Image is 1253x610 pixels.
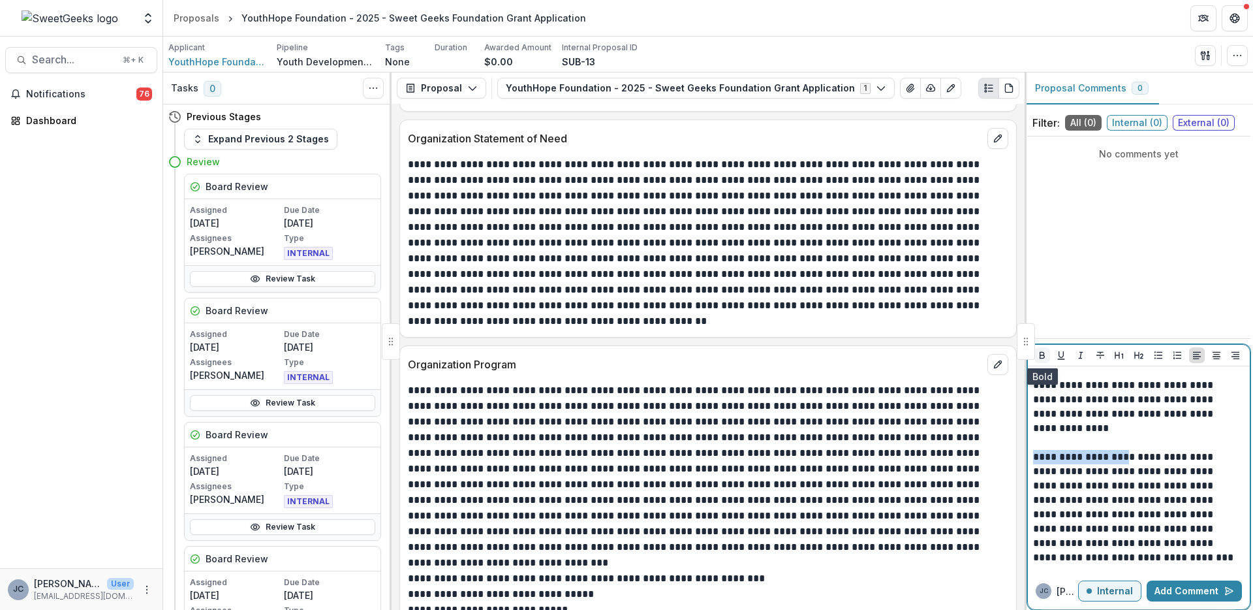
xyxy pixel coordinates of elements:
p: Youth Development General Operating [277,55,375,69]
button: Open entity switcher [139,5,157,31]
span: Notifications [26,89,136,100]
p: Duration [435,42,467,54]
p: [PERSON_NAME] [34,577,102,590]
p: Assigned [190,204,281,216]
p: [DATE] [190,340,281,354]
p: Internal Proposal ID [562,42,638,54]
div: Julisa Chavez [1040,588,1048,594]
button: Align Left [1189,347,1205,363]
button: Heading 2 [1131,347,1147,363]
button: Get Help [1222,5,1248,31]
span: Internal ( 0 ) [1107,115,1168,131]
p: Assigned [190,453,281,464]
span: All ( 0 ) [1065,115,1102,131]
p: [PERSON_NAME] [190,368,281,382]
p: Due Date [284,204,375,216]
p: Due Date [284,577,375,588]
button: Underline [1053,347,1069,363]
p: Assigned [190,577,281,588]
button: Bold [1034,347,1050,363]
p: [DATE] [284,464,375,478]
p: [PERSON_NAME] [190,244,281,258]
p: None [385,55,410,69]
a: YouthHope Foundation [168,55,266,69]
p: Assignees [190,233,281,244]
button: Proposal [397,78,486,99]
p: Due Date [284,453,375,464]
button: Partners [1190,5,1216,31]
span: INTERNAL [284,247,333,260]
button: Internal [1078,581,1141,602]
p: Tags [385,42,405,54]
p: Due Date [284,329,375,340]
h5: Board Review [206,304,268,317]
span: 0 [204,81,221,97]
button: Ordered List [1169,347,1185,363]
button: edit [987,354,1008,375]
button: Edit as form [940,78,961,99]
p: Type [284,357,375,368]
nav: breadcrumb [168,8,591,27]
button: Notifications76 [5,84,157,104]
p: [DATE] [284,588,375,602]
p: SUB-13 [562,55,595,69]
h3: Tasks [171,83,198,94]
p: Pipeline [277,42,308,54]
div: Dashboard [26,114,147,127]
button: Add Comment [1147,581,1242,602]
span: External ( 0 ) [1173,115,1235,131]
p: [PERSON_NAME] [190,492,281,506]
p: Assigned [190,329,281,340]
button: Italicize [1073,347,1089,363]
button: PDF view [998,78,1019,99]
span: 76 [136,88,152,101]
a: Review Task [190,271,375,287]
p: Assignees [190,357,281,368]
button: edit [987,128,1008,149]
div: Julisa Chavez [13,585,23,594]
span: INTERNAL [284,371,333,384]
button: Toggle View Cancelled Tasks [363,78,384,99]
button: Search... [5,47,157,73]
a: Proposals [168,8,224,27]
button: Heading 1 [1111,347,1127,363]
p: Type [284,233,375,244]
p: [DATE] [190,216,281,230]
h5: Board Review [206,180,268,193]
button: Strike [1092,347,1108,363]
p: No comments yet [1032,147,1245,161]
p: Assignees [190,481,281,492]
button: Expand Previous 2 Stages [184,129,337,150]
h5: Board Review [206,552,268,566]
h5: Board Review [206,428,268,441]
p: Type [284,481,375,492]
p: [DATE] [284,340,375,354]
h4: Review [187,155,220,169]
p: [PERSON_NAME] [1057,585,1078,598]
p: Applicant [168,42,205,54]
div: Proposals [174,11,219,25]
img: SweetGeeks logo [22,10,118,26]
p: User [107,578,134,590]
div: ⌘ + K [120,53,146,67]
div: YouthHope Foundation - 2025 - Sweet Geeks Foundation Grant Application [241,11,586,25]
button: Plaintext view [978,78,999,99]
a: Dashboard [5,110,157,131]
a: Review Task [190,519,375,535]
p: Organization Program [408,357,982,372]
p: [DATE] [190,588,281,602]
button: Align Right [1228,347,1243,363]
button: Bullet List [1151,347,1166,363]
p: Filter: [1032,115,1060,131]
h4: Previous Stages [187,110,261,123]
button: More [139,582,155,598]
p: [EMAIL_ADDRESS][DOMAIN_NAME] [34,590,134,602]
button: Align Center [1209,347,1224,363]
p: $0.00 [484,55,513,69]
p: [DATE] [190,464,281,478]
span: INTERNAL [284,495,333,508]
span: 0 [1137,84,1143,93]
a: Review Task [190,395,375,411]
p: [DATE] [284,216,375,230]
